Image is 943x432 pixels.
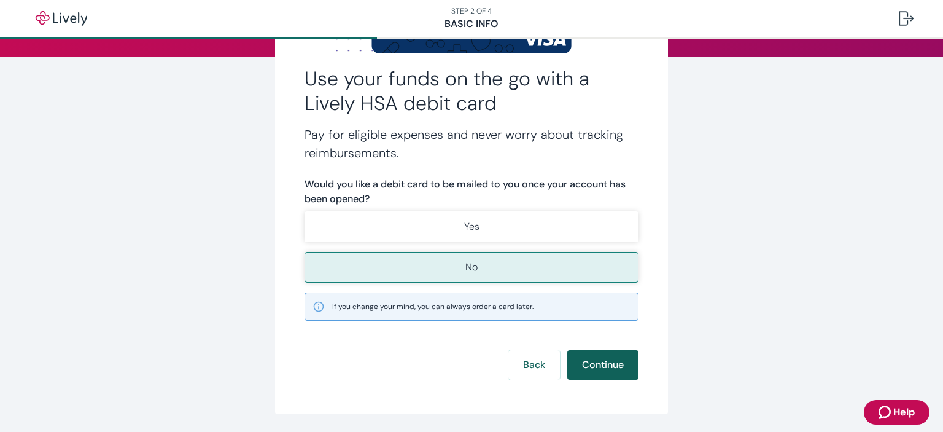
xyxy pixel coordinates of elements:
h2: Use your funds on the go with a Lively HSA debit card [305,66,638,116]
button: No [305,252,638,283]
label: Would you like a debit card to be mailed to you once your account has been opened? [305,177,638,206]
button: Yes [305,211,638,242]
h4: Pay for eligible expenses and never worry about tracking reimbursements. [305,125,638,162]
button: Back [508,350,560,380]
img: Lively [27,11,96,26]
button: Zendesk support iconHelp [864,400,929,425]
svg: Zendesk support icon [879,405,893,420]
p: Yes [464,219,479,234]
button: Continue [567,350,638,380]
span: Help [893,405,915,420]
span: If you change your mind, you can always order a card later. [332,301,534,312]
button: Log out [889,4,923,33]
p: No [465,260,478,275]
